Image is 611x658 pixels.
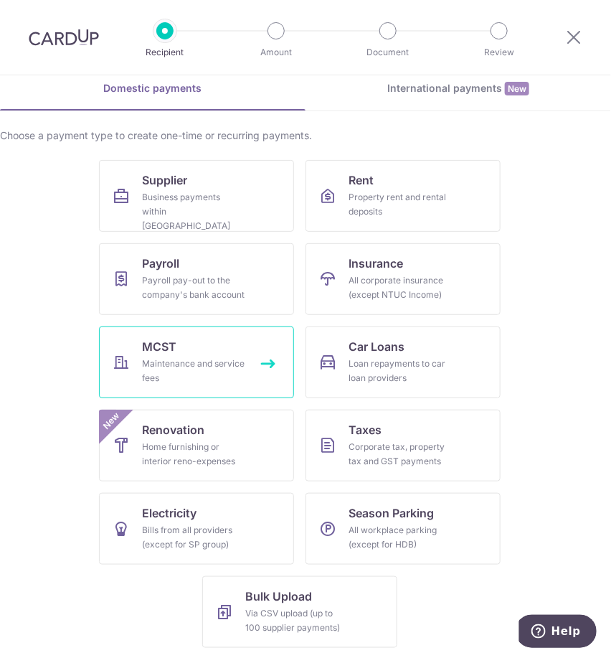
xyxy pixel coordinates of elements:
a: MCSTMaintenance and service fees [99,326,294,398]
p: Amount [236,45,316,60]
a: TaxesCorporate tax, property tax and GST payments [305,410,501,481]
div: Loan repayments to car loan providers [349,357,452,385]
span: Help [32,10,62,23]
span: Payroll [142,255,179,272]
p: Review [459,45,539,60]
span: Supplier [142,171,187,189]
span: Bulk Upload [245,588,312,605]
div: Home furnishing or interior reno-expenses [142,440,245,469]
div: Business payments within [GEOGRAPHIC_DATA] [142,190,245,233]
div: Bills from all providers (except for SP group) [142,523,245,552]
span: Season Parking [349,504,434,522]
div: Corporate tax, property tax and GST payments [349,440,452,469]
a: ElectricityBills from all providers (except for SP group) [99,493,294,565]
div: Payroll pay-out to the company's bank account [142,273,245,302]
span: New [505,82,529,95]
span: Insurance [349,255,403,272]
span: Taxes [349,421,382,438]
span: Electricity [142,504,196,522]
div: All workplace parking (except for HDB) [349,523,452,552]
span: MCST [142,338,176,355]
a: RentProperty rent and rental deposits [305,160,501,232]
a: SupplierBusiness payments within [GEOGRAPHIC_DATA] [99,160,294,232]
a: PayrollPayroll pay-out to the company's bank account [99,243,294,315]
span: New [100,410,123,433]
a: InsuranceAll corporate insurance (except NTUC Income) [305,243,501,315]
span: Rent [349,171,374,189]
div: International payments [305,81,611,96]
div: Property rent and rental deposits [349,190,452,219]
a: RenovationHome furnishing or interior reno-expensesNew [99,410,294,481]
a: Season ParkingAll workplace parking (except for HDB) [305,493,501,565]
div: Via CSV upload (up to 100 supplier payments) [245,606,349,635]
div: All corporate insurance (except NTUC Income) [349,273,452,302]
iframe: Opens a widget where you can find more information [519,615,597,651]
div: Maintenance and service fees [142,357,245,385]
a: Car LoansLoan repayments to car loan providers [305,326,501,398]
p: Recipient [125,45,205,60]
a: Bulk UploadVia CSV upload (up to 100 supplier payments) [202,576,397,648]
span: Car Loans [349,338,404,355]
p: Document [348,45,428,60]
span: Renovation [142,421,204,438]
img: CardUp [29,29,99,46]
